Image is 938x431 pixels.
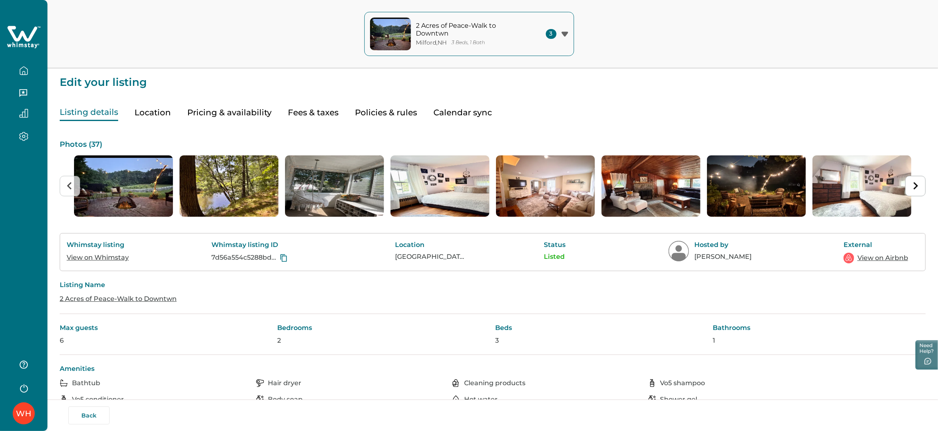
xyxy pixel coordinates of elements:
a: 2 Acres of Peace-Walk to Downtwn [60,295,177,303]
li: 1 of 37 [74,155,173,217]
img: list-photos [496,155,595,217]
li: 2 of 37 [180,155,278,217]
button: Fees & taxes [288,104,339,121]
img: property-cover [370,18,411,50]
li: 6 of 37 [601,155,700,217]
button: property-cover2 Acres of Peace-Walk to DowntwnMilford,NH3 Beds, 1 Bath3 [364,12,574,56]
p: 6 [60,337,273,345]
a: View on Airbnb [857,253,908,263]
p: [PERSON_NAME] [695,253,764,261]
img: list-photos [601,155,700,217]
button: Pricing & availability [187,104,272,121]
p: 3 [495,337,708,345]
li: 7 of 37 [707,155,806,217]
li: 5 of 37 [496,155,595,217]
button: Listing details [60,104,118,121]
img: amenity-icon [452,395,460,404]
p: Whimstay listing [67,241,132,249]
a: View on Whimstay [67,254,129,261]
p: Bathrooms [713,324,926,332]
p: Vo5 conditioner [72,395,124,404]
img: list-photos [707,155,806,217]
button: Previous slide [60,176,80,196]
div: Whimstay Host [16,404,31,423]
p: Amenities [60,365,926,373]
p: 1 [713,337,926,345]
li: 4 of 37 [390,155,489,217]
p: 3 Beds, 1 Bath [452,40,485,46]
p: Whimstay listing ID [211,241,316,249]
p: Listing Name [60,281,926,289]
button: Next slide [905,176,926,196]
p: Body soap [268,395,303,404]
p: [GEOGRAPHIC_DATA], [GEOGRAPHIC_DATA], [GEOGRAPHIC_DATA] [395,253,465,261]
img: list-photos [180,155,278,217]
p: Milford , NH [416,39,447,46]
p: Edit your listing [60,68,926,88]
img: amenity-icon [648,379,656,387]
button: Policies & rules [355,104,417,121]
img: amenity-icon [452,379,460,387]
img: amenity-icon [256,395,264,404]
p: External [844,241,909,249]
button: Location [135,104,171,121]
p: Hot water [464,395,498,404]
button: Calendar sync [433,104,492,121]
p: Shower gel [660,395,698,404]
p: Cleaning products [464,379,525,387]
img: list-photos [390,155,489,217]
p: Location [395,241,465,249]
p: Bedrooms [278,324,491,332]
li: 3 of 37 [285,155,384,217]
img: list-photos [285,155,384,217]
img: amenity-icon [648,395,656,404]
img: amenity-icon [60,379,68,387]
p: Listed [544,253,589,261]
img: list-photos [74,155,173,217]
button: Back [68,406,110,424]
p: Hair dryer [268,379,302,387]
p: Bathtub [72,379,100,387]
p: Hosted by [695,241,764,249]
p: Status [544,241,589,249]
p: 2 Acres of Peace-Walk to Downtwn [416,22,527,38]
img: amenity-icon [60,395,68,404]
p: Photos ( 37 ) [60,141,926,149]
p: Vo5 shampoo [660,379,705,387]
span: 3 [546,29,557,39]
li: 8 of 37 [812,155,911,217]
p: 2 [278,337,491,345]
p: 7d56a554c5288bd477b6297376883eb7 [211,254,278,262]
p: Max guests [60,324,273,332]
p: Beds [495,324,708,332]
img: list-photos [812,155,911,217]
img: amenity-icon [256,379,264,387]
